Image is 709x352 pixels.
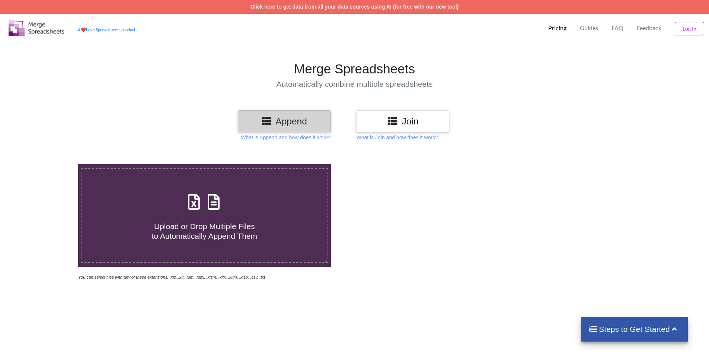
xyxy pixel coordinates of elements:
p: What is Append and how does it work? [241,134,330,141]
span: Upload or Drop Multiple Files to Automatically Append Them [152,222,257,240]
p: Guides [580,24,598,32]
span: heart [81,27,86,32]
p: What is Join and how does it work? [356,134,438,141]
a: AheartLove Spreadsheets product [78,27,135,32]
i: You can select files with any of these extensions: .xls, .xlt, .xlm, .xlsx, .xlsm, .xltx, .xltm, ... [78,275,265,279]
h3: Join [362,116,444,127]
img: Logo.png [9,20,64,36]
h3: Append [243,116,325,127]
a: Click here to get data from all your data sources using AI (for free with our new tool) [250,4,459,10]
button: Log In [675,22,704,35]
p: FAQ [611,24,623,32]
p: Pricing [548,24,566,32]
span: Feedback [637,25,661,31]
h4: Steps to Get Started [588,324,680,334]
